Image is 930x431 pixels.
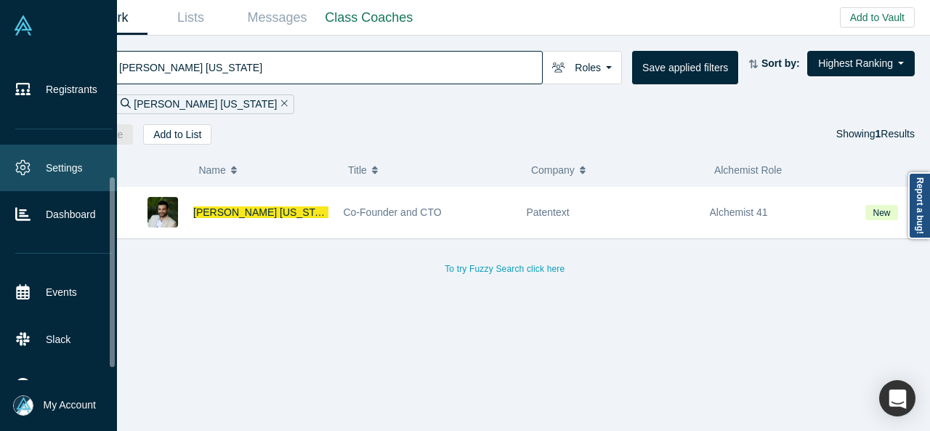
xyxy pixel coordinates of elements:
strong: 1 [876,128,881,140]
button: Name [198,155,333,185]
button: Roles [542,51,622,84]
button: Title [348,155,516,185]
span: Company [531,155,575,185]
a: Report a bug! [908,172,930,239]
button: My Account [13,395,96,416]
button: Highest Ranking [807,51,915,76]
span: Title [348,155,367,185]
img: Alchemist Vault Logo [13,15,33,36]
span: Patentext [527,206,570,218]
span: Results [876,128,915,140]
a: Lists [147,1,234,35]
div: Showing [836,124,915,145]
input: Search by name, title, company, summary, expertise, investment criteria or topics of focus [118,50,542,84]
span: My Account [44,398,96,413]
button: Add to Vault [840,7,915,28]
span: Alchemist 41 [710,206,768,218]
div: [PERSON_NAME] [US_STATE] [114,94,294,114]
span: Co-Founder and CTO [344,206,442,218]
span: Alchemist Role [714,164,782,176]
a: [PERSON_NAME] [US_STATE] [193,206,336,218]
button: Company [531,155,699,185]
button: Save applied filters [632,51,738,84]
button: Add to List [143,124,211,145]
button: To try Fuzzy Search click here [434,259,575,278]
span: Help [46,379,67,394]
img: Marcus Virginia's Profile Image [147,197,178,227]
strong: Sort by: [761,57,800,69]
span: Name [198,155,225,185]
img: Mia Scott's Account [13,395,33,416]
button: Remove Filter [277,96,288,113]
span: New [865,205,898,220]
a: Class Coaches [320,1,418,35]
a: Messages [234,1,320,35]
